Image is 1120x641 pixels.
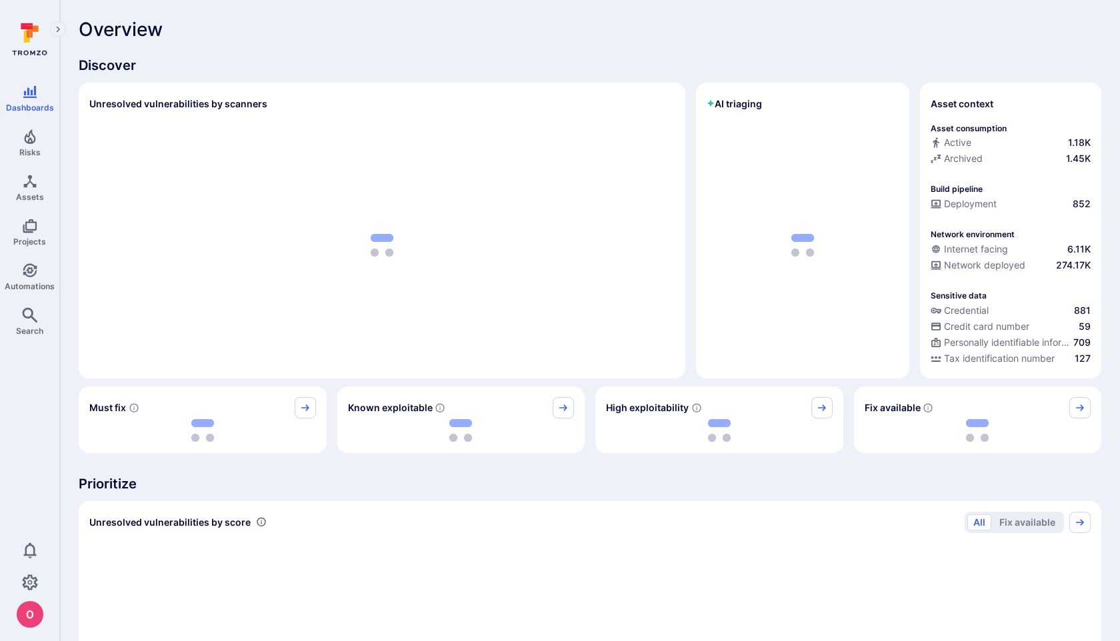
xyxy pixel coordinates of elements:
[691,402,702,413] svg: EPSS score ≥ 0.7
[944,304,989,317] span: Credential
[931,97,993,111] span: Asset context
[931,336,1091,349] a: Personally identifiable information (PII)709
[707,123,899,368] div: loading spinner
[944,320,1029,333] span: Credit card number
[966,419,989,442] img: Loading...
[931,123,1007,133] p: Asset consumption
[931,229,1015,239] p: Network environment
[931,243,1091,259] div: Evidence that an asset is internet facing
[1067,243,1091,256] span: 6.11K
[16,326,43,336] span: Search
[931,320,1029,333] div: Credit card number
[606,401,689,414] span: High exploitability
[595,386,843,453] div: High exploitability
[53,24,63,35] i: Expand navigation menu
[1066,152,1091,165] span: 1.45K
[931,152,1091,165] a: Archived1.45K
[854,386,1102,453] div: Fix available
[79,386,327,453] div: Must fix
[50,21,66,37] button: Expand navigation menu
[931,136,1091,152] div: Commits seen in the last 180 days
[931,320,1091,333] a: Credit card number59
[17,601,43,628] img: ACg8ocJcCe-YbLxGm5tc0PuNRxmgP8aEm0RBXn6duO8aeMVK9zjHhw=s96-c
[791,234,814,257] img: Loading...
[931,136,971,149] div: Active
[931,259,1025,272] div: Network deployed
[865,401,921,414] span: Fix available
[967,514,991,530] button: All
[19,147,41,157] span: Risks
[923,402,933,413] svg: Vulnerabilities with fix available
[931,197,1091,213] div: Configured deployment pipeline
[931,152,1091,168] div: Code repository is archived
[371,234,393,257] img: Loading...
[89,97,267,111] h2: Unresolved vulnerabilities by scanners
[931,336,1071,349] div: Personally identifiable information (PII)
[1056,259,1091,272] span: 274.17K
[1068,136,1091,149] span: 1.18K
[944,152,983,165] span: Archived
[944,197,997,211] span: Deployment
[931,197,997,211] div: Deployment
[931,197,1091,211] a: Deployment852
[931,304,1091,320] div: Evidence indicative of handling user or service credentials
[17,601,43,628] div: oleg malkov
[944,352,1055,365] span: Tax identification number
[931,336,1091,352] div: Evidence indicative of processing personally identifiable information
[931,304,989,317] div: Credential
[931,320,1091,336] div: Evidence indicative of processing credit card numbers
[5,281,55,291] span: Automations
[79,56,1101,75] span: Discover
[348,401,433,414] span: Known exploitable
[256,515,267,529] div: Number of vulnerabilities in status 'Open' 'Triaged' and 'In process' grouped by score
[79,19,163,40] span: Overview
[931,136,1091,149] a: Active1.18K
[6,103,54,113] span: Dashboards
[993,514,1061,530] button: Fix available
[89,123,675,368] div: loading spinner
[944,336,1071,349] span: Personally identifiable information (PII)
[931,291,987,301] p: Sensitive data
[944,136,971,149] span: Active
[79,474,1101,493] span: Prioritize
[1073,336,1091,349] span: 709
[931,243,1091,256] a: Internet facing6.11K
[129,402,139,413] svg: Risk score >=40 , missed SLA
[435,402,445,413] svg: Confirmed exploitable by KEV
[89,401,126,414] span: Must fix
[931,352,1091,368] div: Evidence indicative of processing tax identification numbers
[944,259,1025,272] span: Network deployed
[89,516,251,529] span: Unresolved vulnerabilities by score
[931,352,1055,365] div: Tax identification number
[931,243,1008,256] div: Internet facing
[449,419,472,442] img: Loading...
[708,419,731,442] img: Loading...
[944,243,1008,256] span: Internet facing
[13,237,46,247] span: Projects
[931,352,1091,365] a: Tax identification number127
[931,184,983,194] p: Build pipeline
[931,152,983,165] div: Archived
[191,419,214,442] img: Loading...
[1075,352,1091,365] span: 127
[865,418,1091,442] div: loading spinner
[606,418,833,442] div: loading spinner
[931,259,1091,272] a: Network deployed274.17K
[707,97,762,111] h2: AI triaging
[1074,304,1091,317] span: 881
[931,304,1091,317] a: Credential881
[337,386,585,453] div: Known exploitable
[16,192,44,202] span: Assets
[1073,197,1091,211] span: 852
[931,259,1091,275] div: Evidence that the asset is packaged and deployed somewhere
[348,418,575,442] div: loading spinner
[1079,320,1091,333] span: 59
[89,418,316,442] div: loading spinner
